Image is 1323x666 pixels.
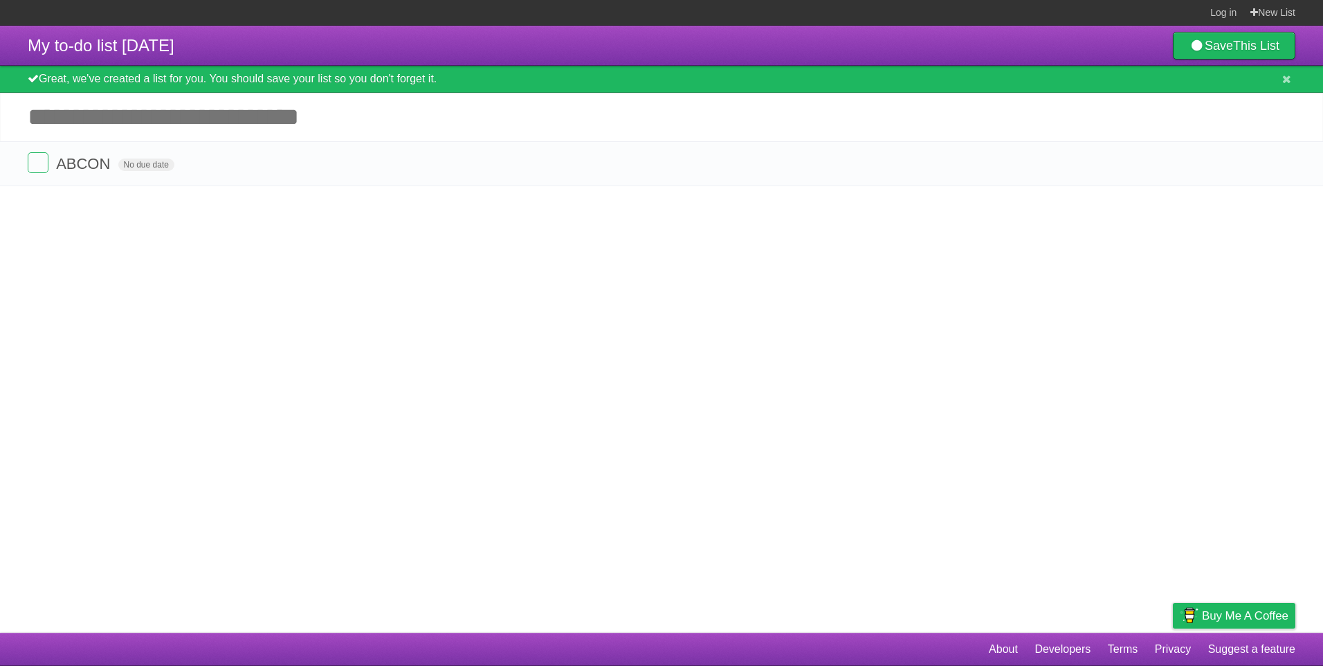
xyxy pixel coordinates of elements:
a: Privacy [1155,636,1191,663]
img: Buy me a coffee [1180,604,1198,627]
span: ABCON [56,155,113,172]
a: Suggest a feature [1208,636,1295,663]
a: Terms [1108,636,1138,663]
span: Buy me a coffee [1202,604,1288,628]
label: Done [28,152,48,173]
a: About [989,636,1018,663]
a: Developers [1034,636,1091,663]
b: This List [1233,39,1279,53]
span: My to-do list [DATE] [28,36,174,55]
a: Buy me a coffee [1173,603,1295,629]
span: No due date [118,159,174,171]
a: SaveThis List [1173,32,1295,60]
